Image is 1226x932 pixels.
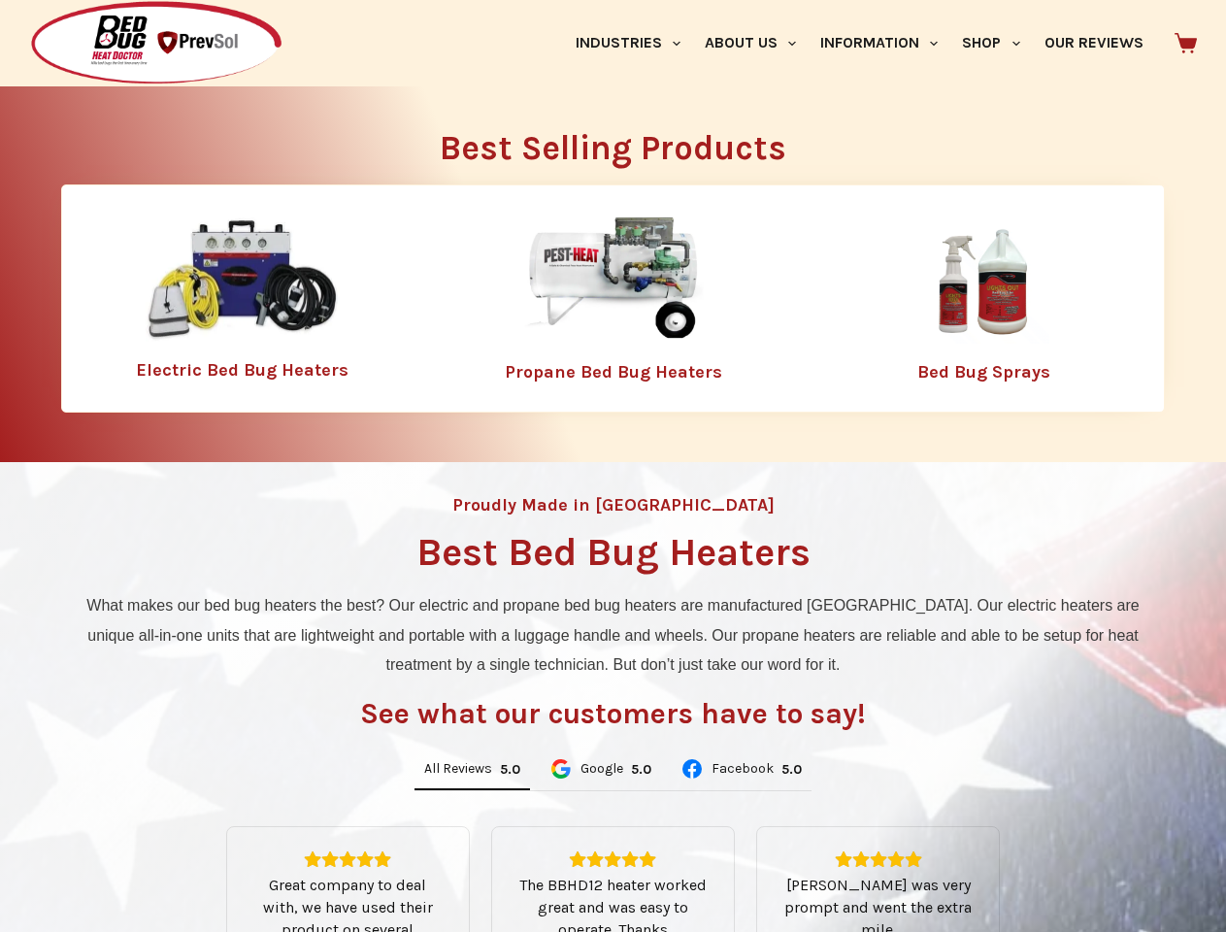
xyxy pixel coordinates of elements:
[360,699,866,728] h3: See what our customers have to say!
[781,761,802,778] div: 5.0
[712,762,774,776] span: Facebook
[71,591,1155,680] p: What makes our bed bug heaters the best? Our electric and propane bed bug heaters are manufacture...
[515,850,711,868] div: Rating: 5.0 out of 5
[61,131,1165,165] h2: Best Selling Products
[631,761,651,778] div: 5.0
[424,762,492,776] span: All Reviews
[136,359,348,381] a: Electric Bed Bug Heaters
[452,496,775,514] h4: Proudly Made in [GEOGRAPHIC_DATA]
[500,761,520,778] div: Rating: 5.0 out of 5
[781,761,802,778] div: Rating: 5.0 out of 5
[780,850,976,868] div: Rating: 5.0 out of 5
[505,361,722,383] a: Propane Bed Bug Heaters
[580,762,623,776] span: Google
[631,761,651,778] div: Rating: 5.0 out of 5
[500,761,520,778] div: 5.0
[917,361,1050,383] a: Bed Bug Sprays
[16,8,74,66] button: Open LiveChat chat widget
[416,533,811,572] h1: Best Bed Bug Heaters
